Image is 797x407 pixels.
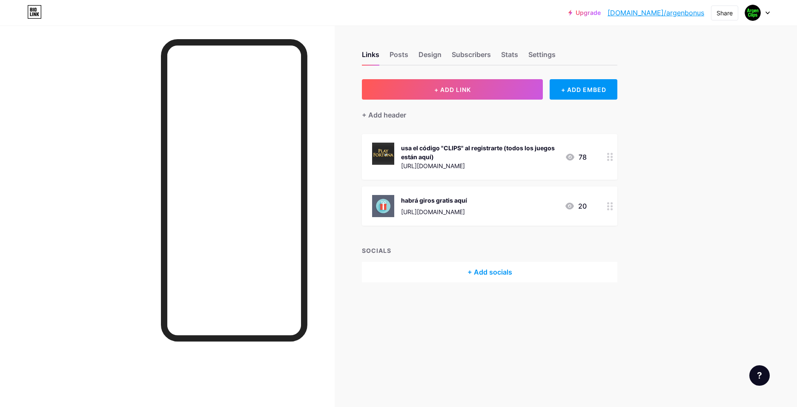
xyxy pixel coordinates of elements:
div: 20 [565,201,587,211]
a: Upgrade [568,9,601,16]
img: habrá giros gratis aquí [372,195,394,217]
a: [DOMAIN_NAME]/argenbonus [608,8,704,18]
div: + Add header [362,110,406,120]
div: + ADD EMBED [550,79,617,100]
div: SOCIALS [362,246,617,255]
img: ocultoshorts [745,5,761,21]
div: Subscribers [452,49,491,65]
img: usa el código "CLIPS" al registrarte (todos los juegos están aquí) [372,143,394,165]
div: Stats [501,49,518,65]
div: habrá giros gratis aquí [401,196,467,205]
div: Design [419,49,442,65]
div: Links [362,49,379,65]
div: 78 [565,152,587,162]
div: [URL][DOMAIN_NAME] [401,207,467,216]
div: Settings [528,49,556,65]
div: Posts [390,49,408,65]
div: Share [717,9,733,17]
div: [URL][DOMAIN_NAME] [401,161,558,170]
span: + ADD LINK [434,86,471,93]
div: + Add socials [362,262,617,282]
button: + ADD LINK [362,79,543,100]
div: usa el código "CLIPS" al registrarte (todos los juegos están aquí) [401,143,558,161]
